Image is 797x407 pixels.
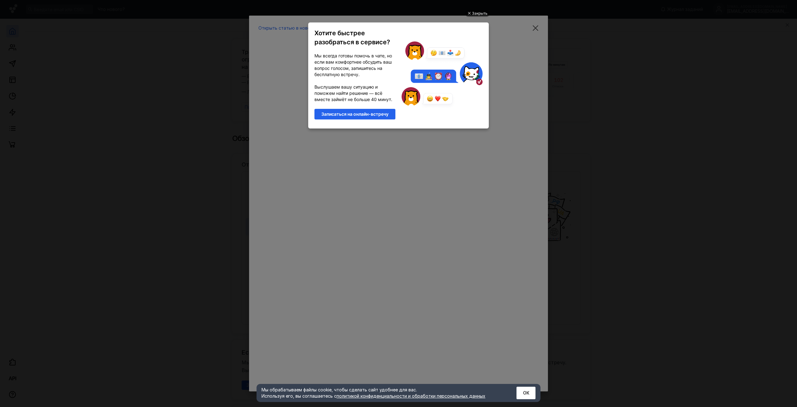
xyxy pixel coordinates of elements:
p: Выслушаем вашу ситуацию и поможем найти решение — всё вместе займёт не больше 40 минут. [314,84,395,103]
p: Мы всегда готовы помочь в чате, но если вам комфортнее обсудить ваш вопрос голосом, запишитесь на... [314,53,395,78]
div: Закрыть [472,10,488,17]
span: Хотите быстрее разобраться в сервисе? [314,29,390,46]
a: политикой конфиденциальности и обработки персональных данных [337,393,485,399]
button: ОК [516,387,535,399]
a: Записаться на онлайн-встречу [314,109,395,119]
div: Мы обрабатываем файлы cookie, чтобы сделать сайт удобнее для вас. Используя его, вы соглашаетесь c [262,387,501,399]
